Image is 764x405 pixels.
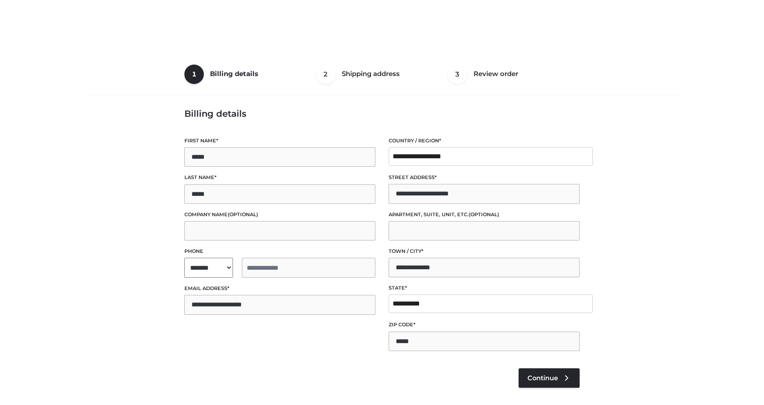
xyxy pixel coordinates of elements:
label: First name [184,137,375,145]
label: Last name [184,173,375,182]
span: (optional) [469,211,499,218]
span: Billing details [210,69,258,78]
a: Continue [519,368,580,388]
label: Company name [184,210,375,219]
label: ZIP Code [389,321,580,329]
label: Apartment, suite, unit, etc. [389,210,580,219]
label: State [389,284,580,292]
h3: Billing details [184,108,580,119]
label: Town / City [389,247,580,256]
span: (optional) [228,211,258,218]
label: Country / Region [389,137,580,145]
span: Review order [474,69,518,78]
span: Continue [527,374,558,382]
span: 3 [448,65,467,84]
label: Email address [184,284,375,293]
label: Phone [184,247,375,256]
span: 2 [316,65,336,84]
label: Street address [389,173,580,182]
span: Shipping address [342,69,400,78]
span: 1 [184,65,204,84]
